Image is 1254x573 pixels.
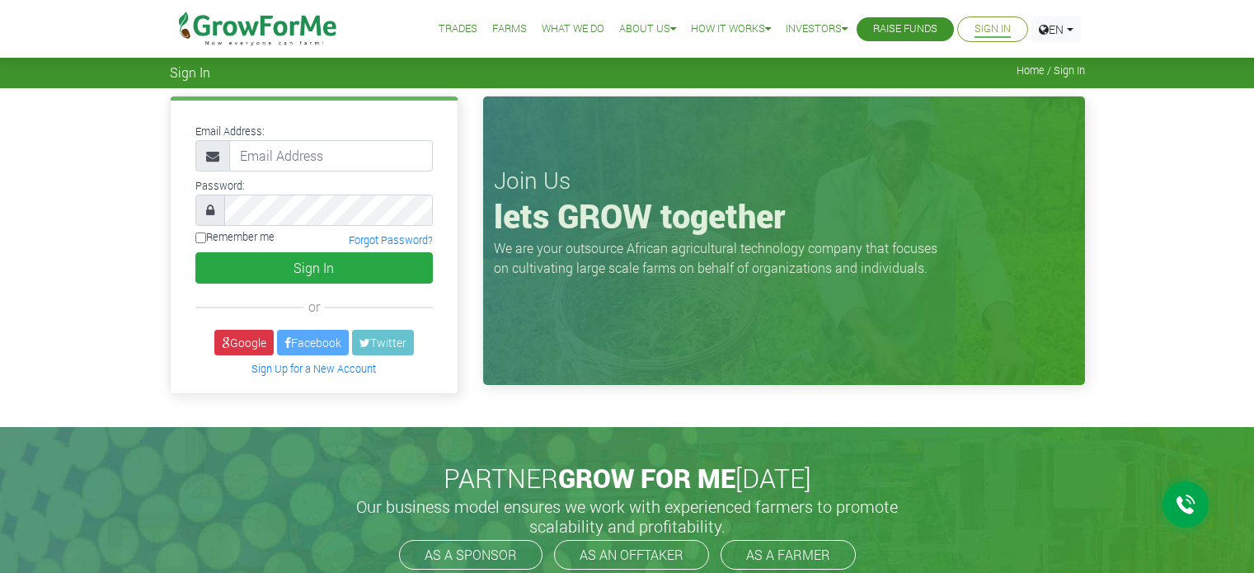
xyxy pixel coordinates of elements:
[439,21,477,38] a: Trades
[721,540,856,570] a: AS A FARMER
[176,463,1078,494] h2: PARTNER [DATE]
[554,540,709,570] a: AS AN OFFTAKER
[619,21,676,38] a: About Us
[494,238,947,278] p: We are your outsource African agricultural technology company that focuses on cultivating large s...
[1017,64,1085,77] span: Home / Sign In
[195,124,265,139] label: Email Address:
[339,496,916,536] h5: Our business model ensures we work with experienced farmers to promote scalability and profitabil...
[170,64,210,80] span: Sign In
[691,21,771,38] a: How it Works
[229,140,433,171] input: Email Address
[195,229,275,245] label: Remember me
[786,21,848,38] a: Investors
[195,232,206,243] input: Remember me
[251,362,376,375] a: Sign Up for a New Account
[195,252,433,284] button: Sign In
[1031,16,1081,42] a: EN
[195,178,245,194] label: Password:
[349,233,433,247] a: Forgot Password?
[214,330,274,355] a: Google
[494,167,1074,195] h3: Join Us
[195,297,433,317] div: or
[542,21,604,38] a: What We Do
[558,460,735,496] span: GROW FOR ME
[399,540,542,570] a: AS A SPONSOR
[492,21,527,38] a: Farms
[975,21,1011,38] a: Sign In
[873,21,937,38] a: Raise Funds
[494,196,1074,236] h1: lets GROW together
